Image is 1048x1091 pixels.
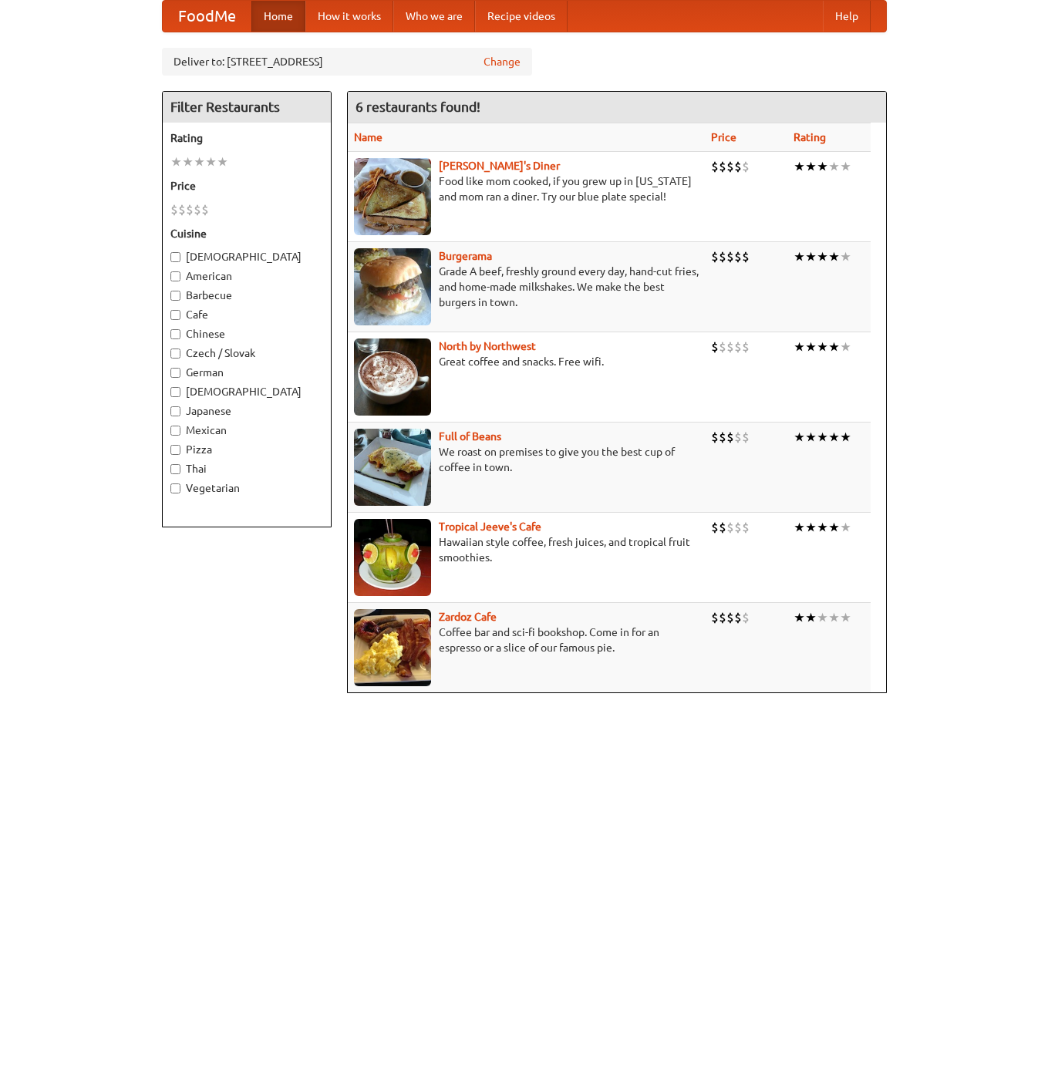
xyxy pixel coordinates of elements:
[794,609,805,626] li: ★
[828,519,840,536] li: ★
[711,158,719,175] li: $
[170,406,180,416] input: Japanese
[354,173,699,204] p: Food like mom cooked, if you grew up in [US_STATE] and mom ran a diner. Try our blue plate special!
[170,384,323,399] label: [DEMOGRAPHIC_DATA]
[354,248,431,325] img: burgerama.jpg
[354,519,431,596] img: jeeves.jpg
[719,429,726,446] li: $
[170,368,180,378] input: German
[726,338,734,355] li: $
[719,248,726,265] li: $
[711,429,719,446] li: $
[163,92,331,123] h4: Filter Restaurants
[170,130,323,146] h5: Rating
[186,201,194,218] li: $
[794,429,805,446] li: ★
[726,519,734,536] li: $
[170,153,182,170] li: ★
[163,1,251,32] a: FoodMe
[393,1,475,32] a: Who we are
[354,354,699,369] p: Great coffee and snacks. Free wifi.
[170,480,323,496] label: Vegetarian
[170,252,180,262] input: [DEMOGRAPHIC_DATA]
[170,288,323,303] label: Barbecue
[354,444,699,475] p: We roast on premises to give you the best cup of coffee in town.
[170,310,180,320] input: Cafe
[726,248,734,265] li: $
[170,291,180,301] input: Barbecue
[170,442,323,457] label: Pizza
[354,429,431,506] img: beans.jpg
[840,338,851,355] li: ★
[354,338,431,416] img: north.jpg
[828,609,840,626] li: ★
[354,625,699,655] p: Coffee bar and sci-fi bookshop. Come in for an espresso or a slice of our famous pie.
[840,429,851,446] li: ★
[726,158,734,175] li: $
[734,158,742,175] li: $
[162,48,532,76] div: Deliver to: [STREET_ADDRESS]
[201,201,209,218] li: $
[170,345,323,361] label: Czech / Slovak
[828,248,840,265] li: ★
[726,609,734,626] li: $
[170,445,180,455] input: Pizza
[170,423,323,438] label: Mexican
[194,201,201,218] li: $
[742,519,750,536] li: $
[356,99,480,114] ng-pluralize: 6 restaurants found!
[805,609,817,626] li: ★
[439,520,541,533] a: Tropical Jeeve's Cafe
[817,429,828,446] li: ★
[840,248,851,265] li: ★
[794,338,805,355] li: ★
[711,338,719,355] li: $
[734,519,742,536] li: $
[817,158,828,175] li: ★
[439,430,501,443] a: Full of Beans
[828,338,840,355] li: ★
[170,403,323,419] label: Japanese
[439,160,560,172] a: [PERSON_NAME]'s Diner
[711,131,736,143] a: Price
[170,387,180,397] input: [DEMOGRAPHIC_DATA]
[742,609,750,626] li: $
[170,483,180,493] input: Vegetarian
[170,461,323,476] label: Thai
[182,153,194,170] li: ★
[170,249,323,264] label: [DEMOGRAPHIC_DATA]
[734,429,742,446] li: $
[840,519,851,536] li: ★
[439,340,536,352] b: North by Northwest
[734,609,742,626] li: $
[170,426,180,436] input: Mexican
[817,519,828,536] li: ★
[170,271,180,281] input: American
[719,519,726,536] li: $
[439,611,497,623] a: Zardoz Cafe
[711,519,719,536] li: $
[794,519,805,536] li: ★
[805,429,817,446] li: ★
[805,158,817,175] li: ★
[742,248,750,265] li: $
[726,429,734,446] li: $
[823,1,871,32] a: Help
[711,248,719,265] li: $
[217,153,228,170] li: ★
[742,158,750,175] li: $
[170,464,180,474] input: Thai
[805,338,817,355] li: ★
[305,1,393,32] a: How it works
[170,226,323,241] h5: Cuisine
[354,264,699,310] p: Grade A beef, freshly ground every day, hand-cut fries, and home-made milkshakes. We make the bes...
[475,1,568,32] a: Recipe videos
[817,609,828,626] li: ★
[742,429,750,446] li: $
[170,349,180,359] input: Czech / Slovak
[828,158,840,175] li: ★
